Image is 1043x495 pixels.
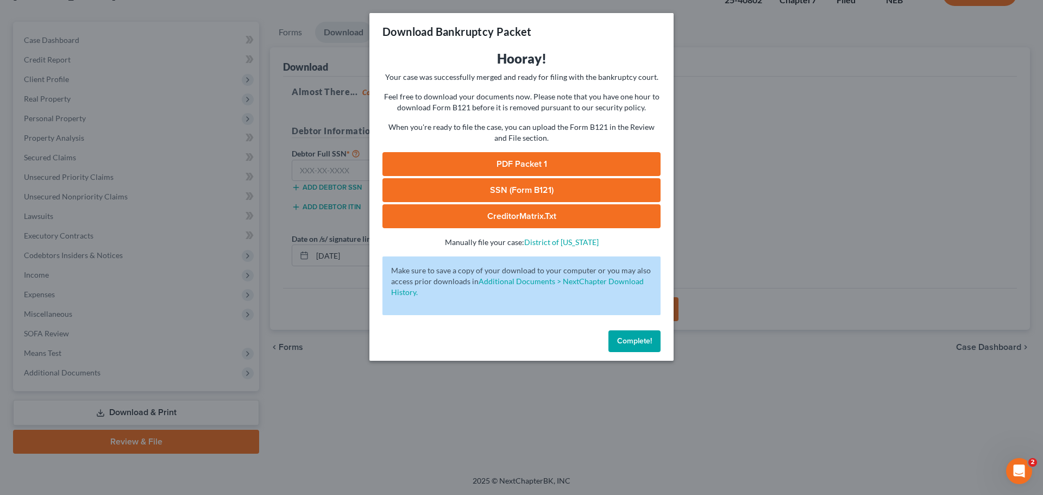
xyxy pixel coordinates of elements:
p: When you're ready to file the case, you can upload the Form B121 in the Review and File section. [382,122,661,143]
h3: Download Bankruptcy Packet [382,24,531,39]
a: CreditorMatrix.txt [382,204,661,228]
p: Make sure to save a copy of your download to your computer or you may also access prior downloads in [391,265,652,298]
a: SSN (Form B121) [382,178,661,202]
span: 2 [1028,458,1037,467]
h3: Hooray! [382,50,661,67]
a: PDF Packet 1 [382,152,661,176]
span: Complete! [617,336,652,346]
p: Manually file your case: [382,237,661,248]
a: Additional Documents > NextChapter Download History. [391,277,644,297]
p: Feel free to download your documents now. Please note that you have one hour to download Form B12... [382,91,661,113]
button: Complete! [608,330,661,352]
a: District of [US_STATE] [524,237,599,247]
p: Your case was successfully merged and ready for filing with the bankruptcy court. [382,72,661,83]
iframe: Intercom live chat [1006,458,1032,484]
